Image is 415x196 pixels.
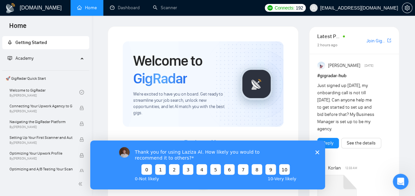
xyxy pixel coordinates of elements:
[366,37,386,45] a: Join GigRadar Slack Community
[133,70,187,87] span: GigRadar
[10,166,73,172] span: Optimizing and A/B Testing Your Scanner for Better Results
[317,82,376,133] div: Just signed up [DATE], my onboarding call is not till [DATE]. Can anyone help me to get started t...
[10,134,73,141] span: Setting Up Your First Scanner and Auto-Bidder
[10,85,79,99] a: Welcome to GigRadarBy[PERSON_NAME]
[317,62,325,70] img: Anisuzzaman Khan
[15,55,33,61] span: Academy
[267,5,273,11] img: upwork-logo.png
[10,150,73,157] span: Optimizing Your Upwork Profile
[153,5,177,11] a: searchScanner
[8,55,33,61] span: Academy
[2,36,89,49] li: Getting Started
[10,141,73,145] span: By [PERSON_NAME]
[78,181,85,187] span: double-left
[3,72,89,85] span: 🚀 GigRadar Quick Start
[79,169,84,173] span: lock
[5,3,16,13] img: logo
[328,62,360,69] span: [PERSON_NAME]
[8,56,12,60] span: fund-projection-screen
[8,40,12,45] span: rocket
[275,4,294,11] span: Connects:
[15,40,47,45] span: Getting Started
[296,4,303,11] span: 192
[90,141,325,189] iframe: Survey by Vadym from GigRadar.io
[364,63,373,69] span: [DATE]
[133,52,230,87] h1: Welcome to
[10,125,73,129] span: By [PERSON_NAME]
[133,91,230,116] span: We're excited to have you on board. Get ready to streamline your job search, unlock new opportuni...
[79,90,84,95] span: check-circle
[10,157,73,161] span: By [PERSON_NAME]
[387,37,391,44] a: export
[341,138,381,148] button: See the details
[79,153,84,158] span: lock
[110,5,140,11] a: dashboardDashboard
[10,119,73,125] span: Navigating the GigRadar Platform
[79,121,84,126] span: lock
[345,165,357,171] span: 12:33 AM
[79,137,84,142] span: lock
[184,139,235,146] span: Business Manager
[317,72,391,79] h1: # gigradar-hub
[323,140,333,147] a: Reply
[240,68,273,100] img: gigradar-logo.png
[317,32,341,40] span: Latest Posts from the GigRadar Community
[79,106,84,110] span: lock
[77,5,97,11] a: homeHome
[10,103,73,109] span: Connecting Your Upwork Agency to GigRadar
[172,139,235,146] span: Your
[402,5,412,11] span: setting
[393,174,408,189] iframe: Intercom live chat
[328,164,341,172] span: Korlan
[311,6,316,10] span: user
[402,5,412,11] a: setting
[4,21,32,35] span: Home
[347,140,376,147] a: See the details
[317,43,338,47] span: 2 hours ago
[402,3,412,13] button: setting
[10,109,73,113] span: By [PERSON_NAME]
[387,38,391,43] span: export
[317,138,339,148] button: Reply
